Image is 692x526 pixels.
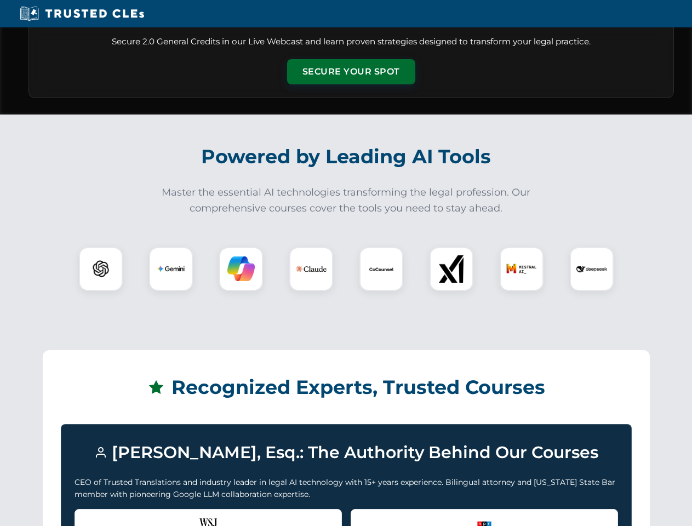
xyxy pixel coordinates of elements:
div: xAI [430,247,473,291]
img: Gemini Logo [157,255,185,283]
p: Master the essential AI technologies transforming the legal profession. Our comprehensive courses... [155,185,538,216]
img: DeepSeek Logo [576,254,607,284]
button: Secure Your Spot [287,59,415,84]
img: CoCounsel Logo [368,255,395,283]
div: Claude [289,247,333,291]
div: ChatGPT [79,247,123,291]
div: Mistral AI [500,247,544,291]
p: Secure 2.0 General Credits in our Live Webcast and learn proven strategies designed to transform ... [42,36,660,48]
h3: [PERSON_NAME], Esq.: The Authority Behind Our Courses [75,438,618,467]
img: Copilot Logo [227,255,255,283]
img: Claude Logo [296,254,327,284]
div: CoCounsel [359,247,403,291]
p: CEO of Trusted Translations and industry leader in legal AI technology with 15+ years experience.... [75,476,618,501]
img: Trusted CLEs [16,5,147,22]
img: Mistral AI Logo [506,254,537,284]
div: DeepSeek [570,247,614,291]
h2: Recognized Experts, Trusted Courses [61,368,632,407]
div: Copilot [219,247,263,291]
img: ChatGPT Logo [85,253,117,285]
h2: Powered by Leading AI Tools [43,138,650,176]
div: Gemini [149,247,193,291]
img: xAI Logo [438,255,465,283]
